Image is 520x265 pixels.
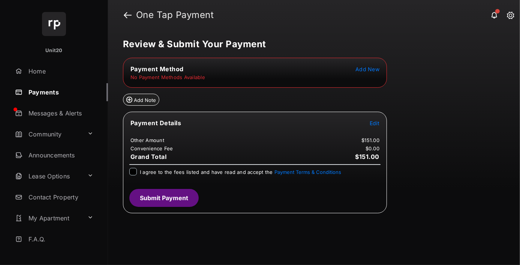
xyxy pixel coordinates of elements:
td: $0.00 [365,145,380,152]
strong: One Tap Payment [136,10,214,19]
button: Submit Payment [129,189,199,207]
h5: Review & Submit Your Payment [123,40,499,49]
a: Messages & Alerts [12,104,108,122]
button: I agree to the fees listed and have read and accept the [274,169,341,175]
td: Convenience Fee [130,145,174,152]
button: Edit [370,119,379,127]
span: Add New [355,66,379,72]
a: Announcements [12,146,108,164]
span: Payment Details [130,119,181,127]
button: Add New [355,65,379,73]
td: $151.00 [361,137,380,144]
td: Other Amount [130,137,165,144]
p: Unit20 [45,47,63,54]
a: My Apartment [12,209,84,227]
a: Lease Options [12,167,84,185]
span: Edit [370,120,379,126]
a: F.A.Q. [12,230,108,248]
button: Add Note [123,94,159,106]
a: Payments [12,83,108,101]
td: No Payment Methods Available [130,74,205,81]
span: I agree to the fees listed and have read and accept the [140,169,341,175]
a: Home [12,62,108,80]
span: Grand Total [130,153,167,160]
span: Payment Method [130,65,184,73]
span: $151.00 [355,153,380,160]
img: svg+xml;base64,PHN2ZyB4bWxucz0iaHR0cDovL3d3dy53My5vcmcvMjAwMC9zdmciIHdpZHRoPSI2NCIgaGVpZ2h0PSI2NC... [42,12,66,36]
a: Contact Property [12,188,108,206]
a: Community [12,125,84,143]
